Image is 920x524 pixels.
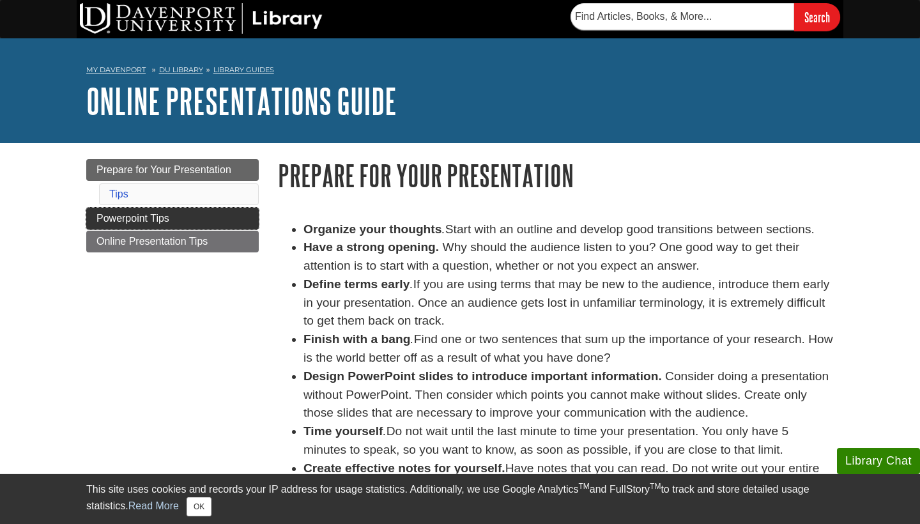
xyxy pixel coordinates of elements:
strong: Organize your thoughts [303,222,441,236]
strong: Have a strong opening. [303,240,439,254]
h1: Prepare for Your Presentation [278,159,834,192]
a: Online Presentations Guide [86,81,397,121]
strong: Finish with a bang [303,332,410,346]
div: Guide Page Menu [86,159,259,252]
a: Prepare for Your Presentation [86,159,259,181]
form: Searches DU Library's articles, books, and more [571,3,840,31]
button: Library Chat [837,448,920,474]
a: My Davenport [86,65,146,75]
em: . [410,277,413,291]
a: Tips [109,189,128,199]
sup: TM [578,482,589,491]
sup: TM [650,482,661,491]
strong: Design PowerPoint slides to introduce important information. [303,369,662,383]
li: Why should the audience listen to you? One good way to get their attention is to start with a que... [303,238,834,275]
em: . [410,332,413,346]
span: Prepare for Your Presentation [96,164,231,175]
li: Consider doing a presentation without PowerPoint. Then consider which points you cannot make with... [303,367,834,422]
li: If you are using terms that may be new to the audience, introduce them early in your presentation... [303,275,834,330]
a: Library Guides [213,65,274,74]
img: DU Library [80,3,323,34]
a: Read More [128,500,179,511]
span: Powerpoint Tips [96,213,169,224]
li: Have notes that you can read. Do not write out your entire talk; use an outline or other brief re... [303,459,834,514]
strong: Create effective notes for yourself. [303,461,505,475]
input: Find Articles, Books, & More... [571,3,794,30]
li: Start with an outline and develop good transitions between sections. [303,220,834,239]
strong: Define terms early [303,277,410,291]
div: This site uses cookies and records your IP address for usage statistics. Additionally, we use Goo... [86,482,834,516]
em: . [441,222,445,236]
button: Close [187,497,211,516]
em: . [383,424,386,438]
a: Powerpoint Tips [86,208,259,229]
nav: breadcrumb [86,61,834,82]
a: Online Presentation Tips [86,231,259,252]
li: Find one or two sentences that sum up the importance of your research. How is the world better of... [303,330,834,367]
span: Online Presentation Tips [96,236,208,247]
input: Search [794,3,840,31]
li: Do not wait until the last minute to time your presentation. You only have 5 minutes to speak, so... [303,422,834,459]
a: DU Library [159,65,203,74]
strong: Time yourself [303,424,383,438]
